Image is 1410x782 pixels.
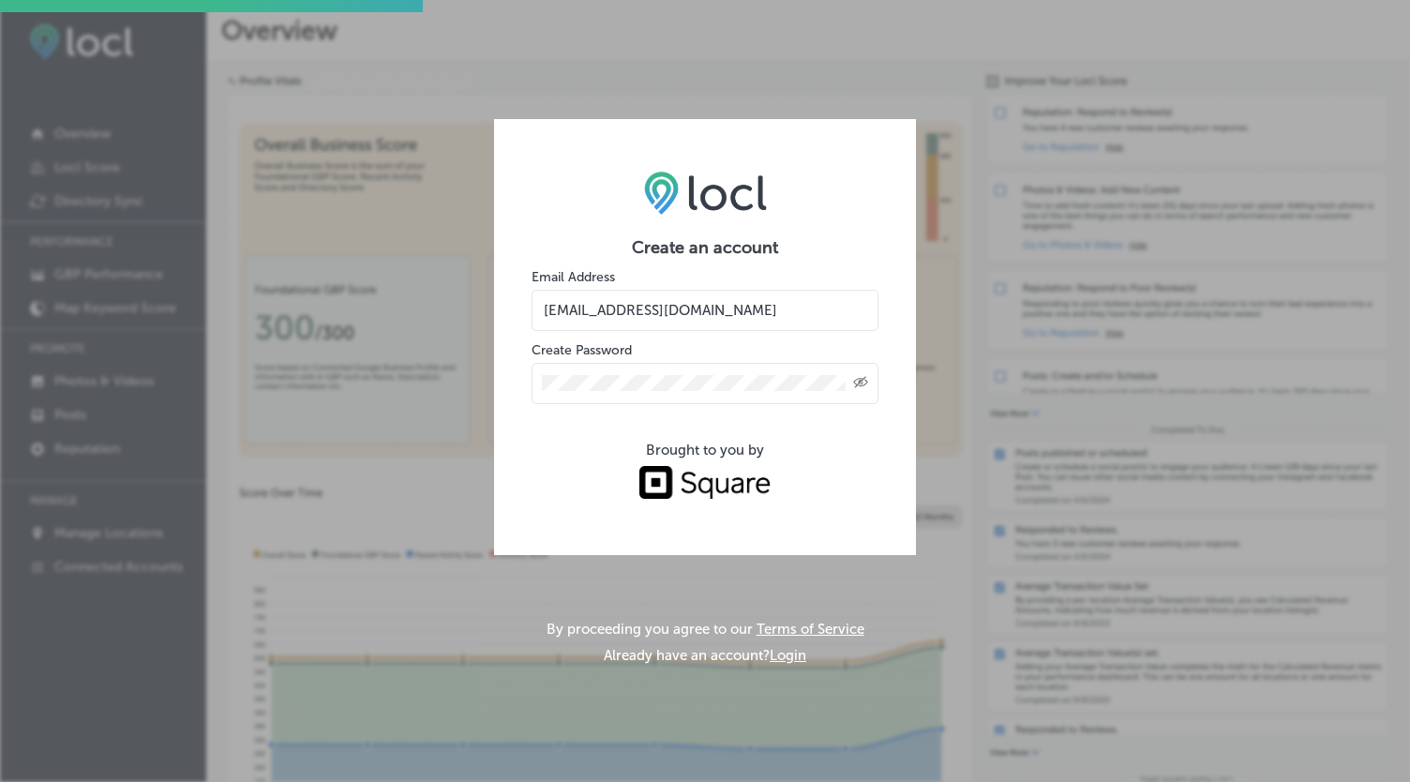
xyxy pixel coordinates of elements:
[532,442,878,459] div: Brought to you by
[639,466,771,499] img: Square
[532,237,878,258] h2: Create an account
[547,621,864,638] p: By proceeding you agree to our
[644,171,767,214] img: LOCL logo
[770,647,806,664] button: Login
[604,647,806,664] p: Already have an account?
[532,342,632,358] label: Create Password
[757,621,864,638] a: Terms of Service
[853,375,868,392] span: Toggle password visibility
[532,269,615,285] label: Email Address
